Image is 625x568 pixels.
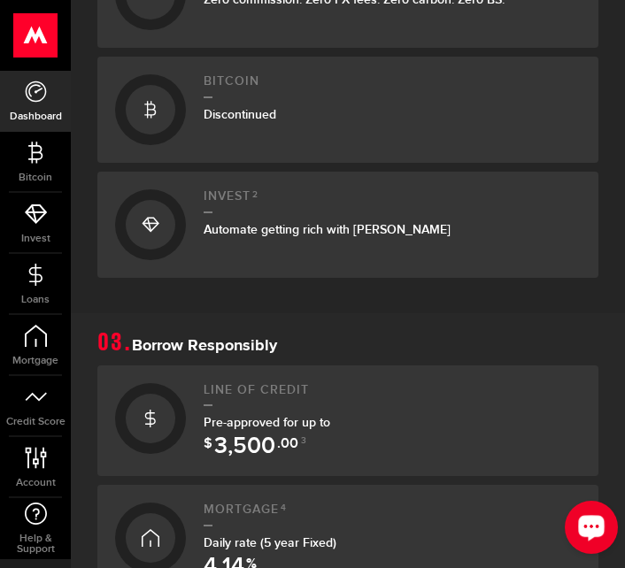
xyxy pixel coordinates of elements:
[204,415,330,449] span: Pre-approved for up to
[97,365,598,477] a: Line of creditPre-approved for up to $ 3,500 .00 3
[97,172,598,278] a: Invest2Automate getting rich with [PERSON_NAME]
[97,57,598,163] a: BitcoinDiscontinued
[252,189,258,200] sup: 2
[204,189,581,213] h2: Invest
[204,437,212,458] span: $
[301,435,306,446] sup: 3
[204,503,581,526] h2: Mortgage
[204,74,581,98] h2: Bitcoin
[551,494,625,568] iframe: LiveChat chat widget
[204,383,581,407] h2: Line of credit
[277,437,298,458] span: .00
[97,331,598,356] h1: Borrow Responsibly
[204,107,276,122] span: Discontinued
[204,535,336,550] span: Daily rate (5 year Fixed)
[204,222,451,237] span: Automate getting rich with [PERSON_NAME]
[214,435,275,458] span: 3,500
[281,503,287,513] sup: 4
